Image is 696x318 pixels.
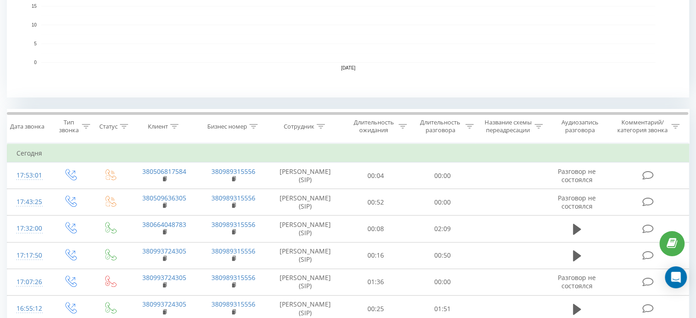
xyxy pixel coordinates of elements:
a: 380993724305 [142,300,186,308]
a: 380989315556 [211,273,255,282]
text: [DATE] [341,65,356,70]
a: 380506817584 [142,167,186,176]
td: [PERSON_NAME] (SIP) [268,242,343,269]
text: 15 [32,4,37,9]
div: Статус [99,123,118,130]
td: 00:00 [409,269,475,295]
text: 0 [34,60,37,65]
div: Комментарий/категория звонка [615,119,669,134]
td: Сегодня [7,144,689,162]
td: [PERSON_NAME] (SIP) [268,189,343,216]
td: 00:08 [343,216,409,242]
a: 380993724305 [142,273,186,282]
div: Длительность разговора [417,119,463,134]
a: 380989315556 [211,167,255,176]
div: 17:43:25 [16,193,41,211]
div: Название схемы переадресации [484,119,532,134]
text: 10 [32,22,37,27]
td: [PERSON_NAME] (SIP) [268,269,343,295]
td: 00:52 [343,189,409,216]
div: Дата звонка [10,123,44,130]
div: Аудиозапись разговора [553,119,607,134]
td: 00:04 [343,162,409,189]
span: Разговор не состоялся [558,167,596,184]
div: 17:53:01 [16,167,41,184]
a: 380989315556 [211,194,255,202]
a: 380993724305 [142,247,186,255]
a: 380989315556 [211,300,255,308]
div: Клиент [148,123,168,130]
div: Open Intercom Messenger [665,266,687,288]
td: [PERSON_NAME] (SIP) [268,216,343,242]
a: 380989315556 [211,220,255,229]
div: Длительность ожидания [351,119,397,134]
div: Тип звонка [58,119,79,134]
div: Сотрудник [284,123,314,130]
a: 380509636305 [142,194,186,202]
td: [PERSON_NAME] (SIP) [268,162,343,189]
a: 380664048783 [142,220,186,229]
td: 00:16 [343,242,409,269]
div: Бизнес номер [207,123,247,130]
td: 00:00 [409,162,475,189]
td: 02:09 [409,216,475,242]
td: 01:36 [343,269,409,295]
span: Разговор не состоялся [558,273,596,290]
div: 17:07:26 [16,273,41,291]
td: 00:00 [409,189,475,216]
td: 00:50 [409,242,475,269]
span: Разговор не состоялся [558,194,596,210]
div: 17:17:50 [16,247,41,264]
a: 380989315556 [211,247,255,255]
text: 5 [34,41,37,46]
div: 16:55:12 [16,300,41,318]
div: 17:32:00 [16,220,41,237]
